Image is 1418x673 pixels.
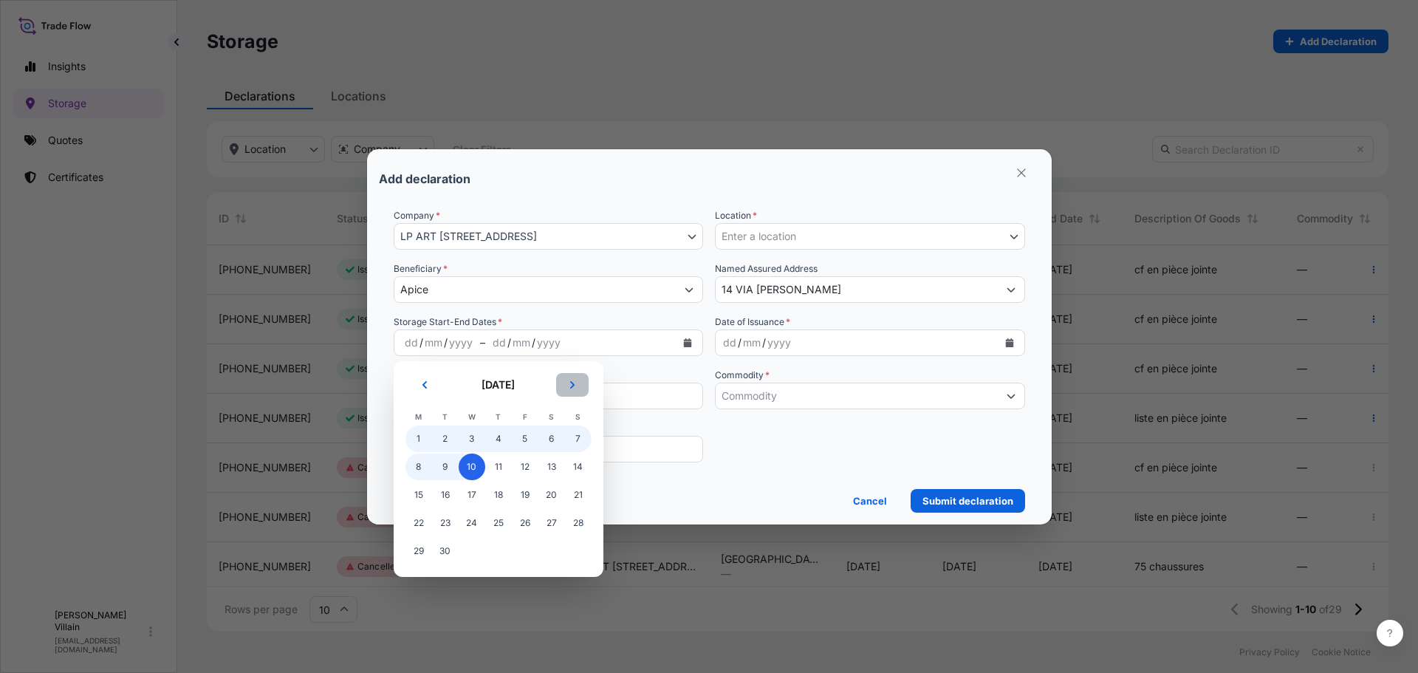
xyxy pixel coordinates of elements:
[762,334,766,352] div: /
[485,482,512,508] div: Thursday 18 September 2025
[676,276,702,303] button: Show suggestions
[459,482,485,508] span: 17
[485,409,512,425] th: T
[676,331,699,355] button: Storage Date Range
[538,538,565,564] div: Saturday 4 October 2025
[998,276,1024,303] button: Show suggestions
[512,426,538,452] div: Friday 5 September 2025 selected
[538,426,565,452] div: Saturday 6 September 2025 selected
[459,409,485,425] th: W
[538,409,565,425] th: S
[485,510,512,536] div: Thursday 25 September 2025
[448,334,474,352] div: Storage Date Range
[432,482,459,508] span: 16
[432,538,459,564] span: 30
[565,409,592,425] th: S
[450,378,547,392] h2: [DATE]
[480,335,485,350] span: –
[394,329,704,356] div: Storage Date Range
[535,334,562,352] div: Storage Date Range
[715,223,1025,250] button: Select Location
[394,208,440,223] span: Company
[716,276,998,303] input: Enter Named Assured Address
[379,173,470,185] p: Add declaration
[405,426,432,452] span: 1
[485,454,512,480] div: Thursday 11 September 2025
[459,482,485,508] div: Wednesday 17 September 2025
[394,315,502,329] span: Storage Start-End Dates
[565,454,592,480] div: Sunday 14 September 2025
[403,334,419,352] div: Storage Date Range
[394,276,677,303] input: Full name
[565,510,592,536] div: Sunday 28 September 2025
[405,510,432,536] span: 22
[538,426,565,452] span: 6
[511,334,532,352] div: Storage Date Range
[419,334,423,352] div: /
[405,482,432,508] div: Monday 15 September 2025
[459,426,485,452] span: 3
[998,331,1021,355] button: Calendar
[405,510,432,536] div: Monday 22 September 2025
[432,510,459,536] div: Tuesday 23 September 2025
[715,368,770,383] label: Commodity
[405,426,432,452] div: Monday 1 September 2025 selected
[512,482,538,508] span: 19
[538,510,565,536] span: 27
[538,454,565,480] span: 13
[507,334,511,352] div: /
[485,482,512,508] span: 18
[405,373,592,565] div: September 2025
[408,373,441,397] button: Previous
[512,510,538,536] span: 26
[538,482,565,508] span: 20
[722,334,738,352] div: day,
[432,426,459,452] div: Tuesday 2 September 2025 selected
[432,409,459,425] th: T
[538,510,565,536] div: Saturday 27 September 2025
[766,334,792,352] div: year,
[400,229,537,244] span: LP ART [STREET_ADDRESS]
[512,454,538,480] span: 12
[512,510,538,536] div: Friday 26 September 2025
[998,383,1024,409] button: Show suggestions
[459,510,485,536] span: 24
[491,334,507,352] div: Storage Date Range
[485,426,512,452] div: Thursday 4 September 2025 selected
[444,334,448,352] div: /
[405,409,592,565] table: September 2025
[565,538,592,564] div: Sunday 5 October 2025
[405,482,432,508] span: 15
[565,482,592,508] div: Sunday 21 September 2025
[485,426,512,452] span: 4
[741,334,762,352] div: month,
[405,409,432,425] th: M
[394,262,448,276] label: Beneficiary
[512,538,538,564] div: Friday 3 October 2025
[715,262,818,276] label: Named Assured Address
[459,510,485,536] div: Wednesday 24 September 2025
[512,454,538,480] div: Friday 12 September 2025
[565,426,592,452] span: 7
[485,454,512,480] span: 11
[722,229,796,244] span: Enter a location
[432,538,459,564] div: Tuesday 30 September 2025
[459,426,485,452] div: Wednesday 3 September 2025 selected
[459,454,485,480] span: 10
[405,454,432,480] span: 8
[565,510,592,536] span: 28
[485,510,512,536] span: 25
[432,482,459,508] div: Tuesday 16 September 2025
[922,493,1013,508] p: Submit declaration
[512,409,538,425] th: F
[459,538,485,564] div: Wednesday 1 October 2025
[565,426,592,452] div: Sunday 7 September 2025 selected
[432,426,459,452] span: 2
[532,334,535,352] div: /
[538,482,565,508] div: Saturday 20 September 2025
[394,361,603,577] section: Storage Date Range Storage Date Range
[432,454,459,480] span: 9
[853,493,887,508] p: Cancel
[485,538,512,564] div: Thursday 2 October 2025
[423,334,444,352] div: Storage Date Range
